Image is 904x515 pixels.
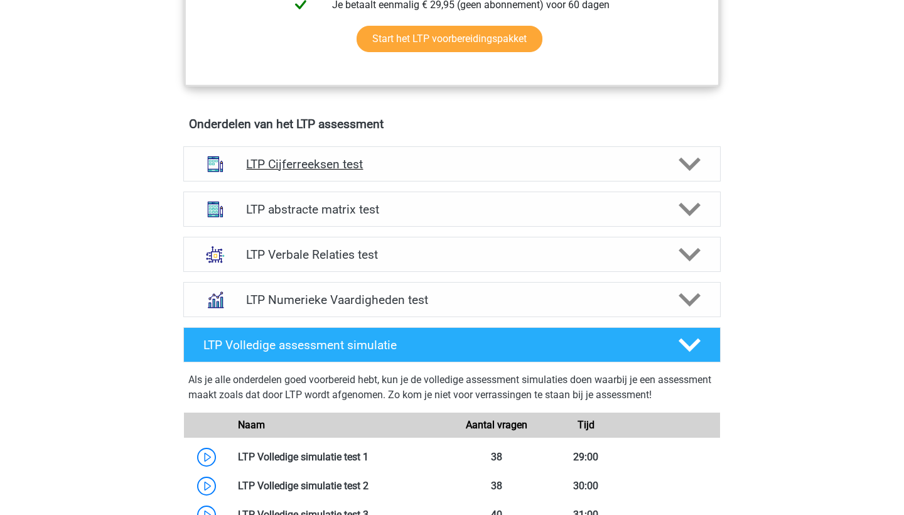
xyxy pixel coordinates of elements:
[199,193,232,225] img: abstracte matrices
[229,479,452,494] div: LTP Volledige simulatie test 2
[246,293,657,307] h4: LTP Numerieke Vaardigheden test
[178,327,726,362] a: LTP Volledige assessment simulatie
[199,148,232,180] img: cijferreeksen
[178,282,726,317] a: numeriek redeneren LTP Numerieke Vaardigheden test
[178,192,726,227] a: abstracte matrices LTP abstracte matrix test
[189,117,715,131] h4: Onderdelen van het LTP assessment
[199,238,232,271] img: analogieen
[203,338,658,352] h4: LTP Volledige assessment simulatie
[246,157,657,171] h4: LTP Cijferreeksen test
[178,237,726,272] a: analogieen LTP Verbale Relaties test
[229,418,452,433] div: Naam
[199,283,232,316] img: numeriek redeneren
[229,450,452,465] div: LTP Volledige simulatie test 1
[246,202,657,217] h4: LTP abstracte matrix test
[452,418,541,433] div: Aantal vragen
[357,26,542,52] a: Start het LTP voorbereidingspakket
[246,247,657,262] h4: LTP Verbale Relaties test
[541,418,630,433] div: Tijd
[188,372,716,408] div: Als je alle onderdelen goed voorbereid hebt, kun je de volledige assessment simulaties doen waarb...
[178,146,726,182] a: cijferreeksen LTP Cijferreeksen test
